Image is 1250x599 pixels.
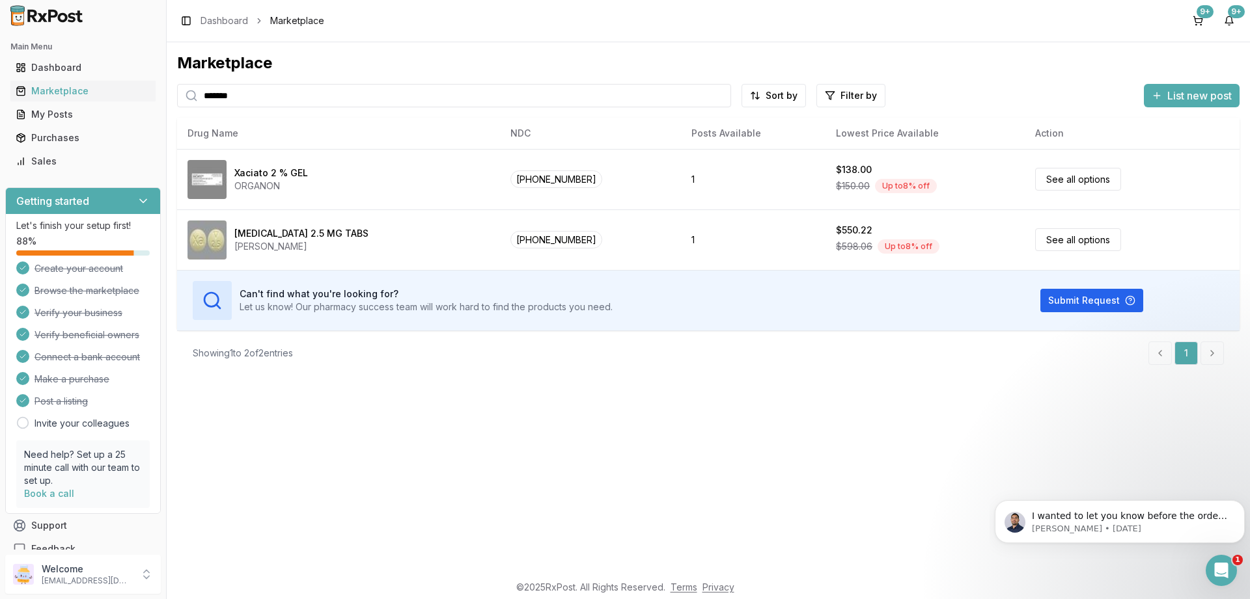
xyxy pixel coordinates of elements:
[270,14,324,27] span: Marketplace
[836,224,872,237] div: $550.22
[1228,5,1245,18] div: 9+
[1187,10,1208,31] button: 9+
[510,231,602,248] span: [PHONE_NUMBER]
[187,220,227,260] img: Xarelto 2.5 MG TABS
[16,131,150,144] div: Purchases
[234,180,308,193] div: ORGANON
[5,5,89,26] img: RxPost Logo
[5,81,161,101] button: Marketplace
[35,417,130,430] a: Invite your colleagues
[187,160,227,199] img: Xaciato 2 % GEL
[35,351,140,364] span: Connect a bank account
[16,235,36,248] span: 88 %
[5,127,161,148] button: Purchases
[10,56,156,79] a: Dashboard
[1148,341,1224,365] nav: pagination
[35,395,88,408] span: Post a listing
[35,373,109,386] span: Make a purchase
[240,287,613,300] h3: Can't find what you're looking for?
[16,219,150,232] p: Let's finish your setup first!
[836,180,870,193] span: $150.00
[16,155,150,168] div: Sales
[826,118,1025,149] th: Lowest Price Available
[500,118,680,149] th: NDC
[1174,341,1198,365] a: 1
[177,53,1240,73] div: Marketplace
[234,227,368,240] div: [MEDICAL_DATA] 2.5 MG TABS
[875,179,937,193] div: Up to 8 % off
[42,563,132,576] p: Welcome
[35,262,123,275] span: Create your account
[1040,289,1143,312] button: Submit Request
[10,103,156,126] a: My Posts
[702,581,734,592] a: Privacy
[16,61,150,74] div: Dashboard
[10,42,156,52] h2: Main Menu
[510,170,602,188] span: [PHONE_NUMBER]
[16,85,150,98] div: Marketplace
[16,193,89,209] h3: Getting started
[5,104,161,125] button: My Posts
[1197,5,1214,18] div: 9+
[193,347,293,360] div: Showing 1 to 2 of 2 entries
[5,537,161,561] button: Feedback
[681,149,826,209] td: 1
[5,57,161,78] button: Dashboard
[1144,84,1240,107] button: List new post
[35,328,139,341] span: Verify beneficial owners
[10,150,156,173] a: Sales
[681,118,826,149] th: Posts Available
[35,284,139,297] span: Browse the marketplace
[836,240,872,253] span: $598.06
[1232,555,1243,565] span: 1
[24,488,74,499] a: Book a call
[1144,90,1240,103] a: List new post
[42,576,132,586] p: [EMAIL_ADDRESS][DOMAIN_NAME]
[24,448,142,487] p: Need help? Set up a 25 minute call with our team to set up.
[1206,555,1237,586] iframe: Intercom live chat
[10,126,156,150] a: Purchases
[5,514,161,537] button: Support
[840,89,877,102] span: Filter by
[16,108,150,121] div: My Posts
[1167,88,1232,103] span: List new post
[681,209,826,270] td: 1
[742,84,806,107] button: Sort by
[35,306,122,319] span: Verify your business
[1035,228,1121,251] a: See all options
[234,240,368,253] div: [PERSON_NAME]
[1025,118,1240,149] th: Action
[13,564,34,585] img: User avatar
[1035,168,1121,191] a: See all options
[201,14,248,27] a: Dashboard
[766,89,798,102] span: Sort by
[1219,10,1240,31] button: 9+
[177,118,500,149] th: Drug Name
[878,239,939,254] div: Up to 8 % off
[5,151,161,172] button: Sales
[990,473,1250,564] iframe: Intercom notifications message
[201,14,324,27] nav: breadcrumb
[234,166,308,180] div: Xaciato 2 % GEL
[10,79,156,103] a: Marketplace
[240,300,613,313] p: Let us know! Our pharmacy success team will work hard to find the products you need.
[31,542,76,555] span: Feedback
[816,84,885,107] button: Filter by
[836,163,872,176] div: $138.00
[671,581,697,592] a: Terms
